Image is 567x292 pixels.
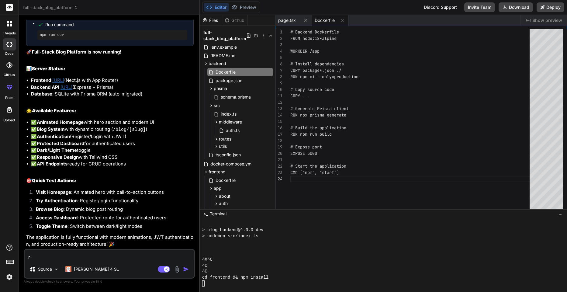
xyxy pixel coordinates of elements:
span: tsconfig.json [215,151,241,158]
p: [PERSON_NAME] 4 S.. [74,266,119,272]
div: Github [222,17,247,23]
button: Editor [204,3,229,12]
h2: 🎯 [26,177,194,184]
span: CMD ["npm", "start"] [290,170,339,175]
span: COPY package*.json ./ [290,68,341,73]
li: : (Express + Prisma) [31,84,194,91]
p: The application is fully functional with modern animations, JWT authentication, and production-re... [26,234,194,248]
li: ✅ for authenticated users [31,140,194,147]
li: ✅ toggle [31,147,194,154]
li: : Protected route for authenticated users [31,214,194,223]
span: page.tsx [278,17,296,23]
span: COPY . . [290,93,310,99]
span: index.ts [220,110,237,118]
span: package.json [215,77,243,84]
span: auth.ts [225,127,240,134]
span: full-stack_blog_platform [23,5,78,11]
li: ✅ with hero section and modern UI [31,119,194,126]
h2: 📊 [26,65,194,72]
button: − [558,209,563,219]
strong: Blog System [37,126,65,132]
strong: Backend API [31,84,59,90]
strong: Server Status: [32,66,65,71]
div: 22 [276,163,282,169]
div: 20 [276,150,282,157]
img: settings [4,272,15,282]
div: 9 [276,80,282,86]
div: 17 [276,131,282,137]
img: Pick Models [54,267,59,272]
span: # Expose port [290,144,322,150]
span: Show preview [532,17,562,23]
textarea: r [25,250,194,261]
div: 24 [276,176,282,182]
a: [URL] [52,77,64,83]
strong: Database [31,91,52,97]
li: : Register/login functionality [31,197,194,206]
div: 13 [276,106,282,112]
span: − [559,211,562,217]
span: utils [219,143,227,149]
img: icon [183,266,189,272]
strong: Dark/Light Theme [37,147,77,153]
span: Dockerfile [315,17,335,23]
li: ✅ ready for CRUD operations [31,161,194,168]
div: 1 [276,29,282,35]
li: ✅ with dynamic routing ( ) [31,126,194,134]
p: 🚀 [26,49,194,56]
span: Dockerfile [215,68,236,76]
span: prisma [214,85,227,92]
div: 6 [276,61,282,67]
div: Discord Support [420,2,461,12]
div: 10 [276,86,282,93]
span: WORKDIR /app [290,48,320,54]
label: GitHub [4,72,15,78]
span: schema.prisma [220,93,251,101]
span: ^C [202,269,207,274]
span: # Install dependencies [290,61,344,67]
span: FROM node:18-alpine [290,36,337,41]
label: threads [3,31,16,36]
li: : Switch between dark/light modes [31,223,194,231]
img: attachment [174,266,181,273]
span: backend [209,61,226,67]
div: 18 [276,137,282,144]
h2: 🌟 [26,107,194,114]
div: 14 [276,112,282,118]
span: .env.example [210,43,237,51]
code: /blog/[slug] [113,127,146,132]
p: Always double-check its answers. Your in Bind [24,279,195,284]
div: 21 [276,157,282,163]
strong: Available Features: [32,108,76,113]
button: Deploy [537,2,564,12]
label: Upload [4,118,15,123]
span: auth [219,200,228,207]
strong: Try Authentication [36,198,78,203]
span: # Generate Prisma client [290,106,349,111]
label: prem [5,95,13,100]
strong: Protected Dashboard [37,141,84,146]
div: 4 [276,48,282,54]
button: Preview [229,3,259,12]
button: Download [499,2,533,12]
strong: Responsive Design [37,154,79,160]
strong: Authentication [37,134,70,139]
strong: Toggle Theme [36,223,67,229]
span: > blog-backend@1.0.0 dev [202,227,263,233]
div: 8 [276,74,282,80]
span: >_ [203,211,208,217]
div: 16 [276,125,282,131]
span: RUN npm ci --only=production [290,74,358,79]
strong: API Endpoints [37,161,67,167]
div: 3 [276,42,282,48]
li: : Animated hero with call-to-action buttons [31,189,194,197]
li: ✅ (Register/Login with JWT) [31,133,194,140]
span: blog [219,208,228,214]
span: # Backend Dockerfile [290,29,339,35]
div: 2 [276,35,282,42]
span: cd frontend && npm install [202,275,268,280]
strong: Full-Stack Blog Platform is now running! [32,49,121,55]
strong: Access Dashboard [36,215,78,221]
span: EXPOSE 5000 [290,151,317,156]
span: ^X^C [202,257,213,262]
